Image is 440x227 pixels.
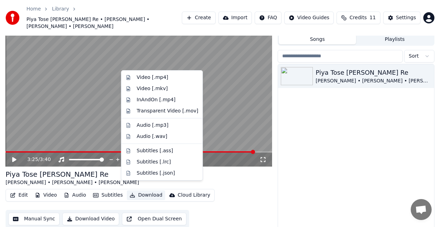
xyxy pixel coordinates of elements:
[26,16,182,30] span: Piya Tose [PERSON_NAME] Re • [PERSON_NAME] • [PERSON_NAME] • [PERSON_NAME]
[218,12,252,24] button: Import
[40,156,51,163] span: 3:40
[255,12,281,24] button: FAQ
[7,190,31,200] button: Edit
[137,147,173,154] div: Subtitles [.ass]
[27,156,38,163] span: 3:25
[61,190,89,200] button: Audio
[396,14,416,21] div: Settings
[26,6,182,30] nav: breadcrumb
[137,170,175,177] div: Subtitles [.json]
[356,34,433,44] button: Playlists
[6,179,139,186] div: [PERSON_NAME] • [PERSON_NAME] • [PERSON_NAME]
[337,12,380,24] button: Credits11
[32,190,60,200] button: Video
[137,122,168,129] div: Audio [.mp3]
[316,78,431,85] div: [PERSON_NAME] • [PERSON_NAME] • [PERSON_NAME]
[279,34,356,44] button: Songs
[127,190,165,200] button: Download
[122,213,186,225] button: Open Dual Screen
[62,213,119,225] button: Download Video
[137,96,176,103] div: InAndOn [.mp4]
[383,12,420,24] button: Settings
[178,192,210,199] div: Cloud Library
[284,12,334,24] button: Video Guides
[137,85,168,92] div: Video [.mkv]
[182,12,216,24] button: Create
[370,14,376,21] span: 11
[137,74,168,81] div: Video [.mp4]
[6,11,20,25] img: youka
[26,6,41,13] a: Home
[52,6,69,13] a: Library
[137,159,171,166] div: Subtitles [.lrc]
[27,156,44,163] div: /
[316,68,431,78] div: Piya Tose [PERSON_NAME] Re
[409,53,419,60] span: Sort
[137,108,198,115] div: Transparent Video [.mov]
[137,133,167,140] div: Audio [.wav]
[411,199,432,220] div: Open chat
[6,169,139,179] div: Piya Tose [PERSON_NAME] Re
[349,14,366,21] span: Credits
[8,213,60,225] button: Manual Sync
[90,190,125,200] button: Subtitles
